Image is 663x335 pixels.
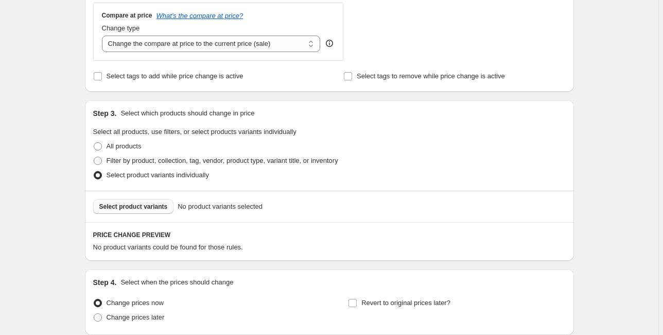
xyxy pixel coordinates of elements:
[93,277,117,288] h2: Step 4.
[107,142,142,150] span: All products
[93,199,174,214] button: Select product variants
[120,108,254,119] p: Select which products should change in price
[99,203,168,211] span: Select product variants
[102,24,140,32] span: Change type
[107,157,338,164] span: Filter by product, collection, tag, vendor, product type, variant title, or inventory
[178,202,263,212] span: No product variants selected
[107,171,209,179] span: Select product variants individually
[107,72,243,80] span: Select tags to add while price change is active
[93,243,243,251] span: No product variants could be found for those rules.
[93,108,117,119] h2: Step 3.
[102,11,152,20] h3: Compare at price
[120,277,233,288] p: Select when the prices should change
[357,72,505,80] span: Select tags to remove while price change is active
[93,128,296,136] span: Select all products, use filters, or select products variants individually
[324,38,335,48] div: help
[156,12,243,20] button: What's the compare at price?
[107,313,165,321] span: Change prices later
[361,299,450,307] span: Revert to original prices later?
[93,231,566,239] h6: PRICE CHANGE PREVIEW
[107,299,164,307] span: Change prices now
